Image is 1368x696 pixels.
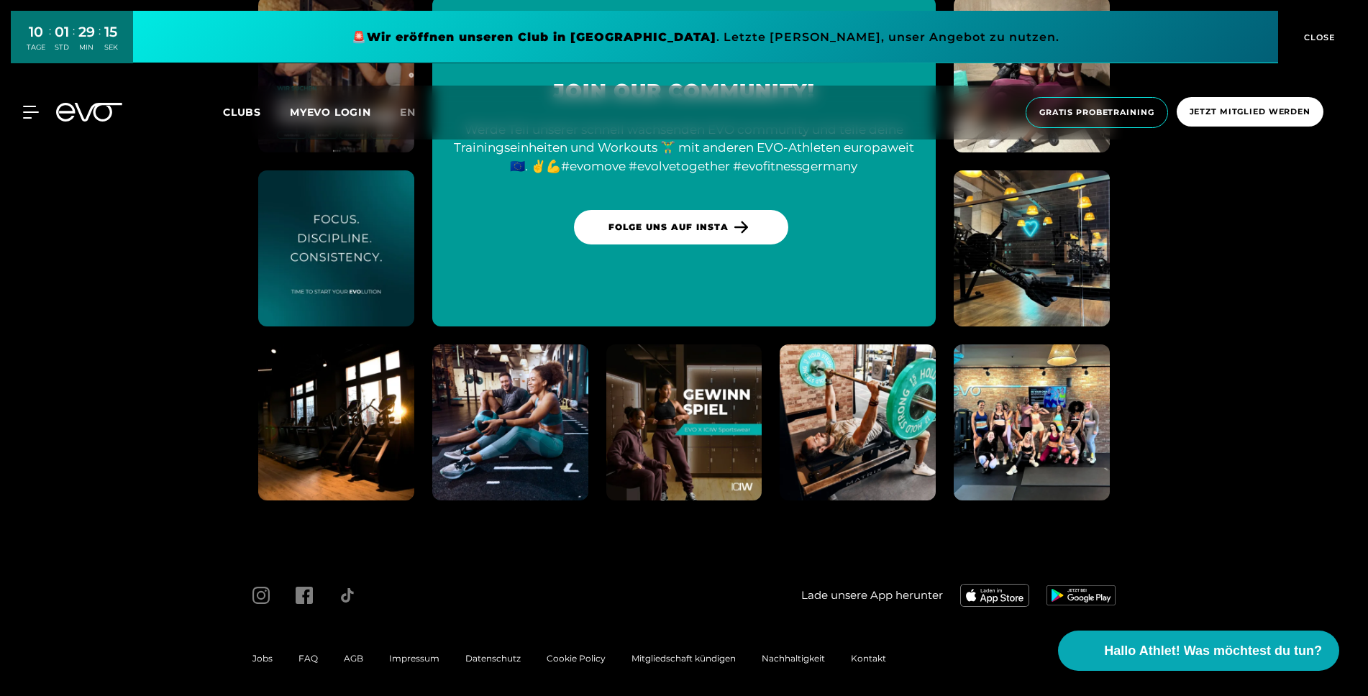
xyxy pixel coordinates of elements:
[290,106,371,119] a: MYEVO LOGIN
[1300,31,1336,44] span: CLOSE
[55,22,69,42] div: 01
[400,106,416,119] span: en
[851,653,886,664] a: Kontakt
[547,653,606,664] a: Cookie Policy
[465,653,521,664] a: Datenschutz
[1172,97,1328,128] a: Jetzt Mitglied werden
[762,653,825,664] a: Nachhaltigkeit
[55,42,69,52] div: STD
[1058,631,1339,671] button: Hallo Athlet! Was möchtest du tun?
[344,653,363,664] a: AGB
[49,23,51,61] div: :
[1190,106,1310,118] span: Jetzt Mitglied werden
[258,344,414,500] img: evofitness instagram
[954,170,1110,326] img: evofitness instagram
[1021,97,1172,128] a: Gratis Probetraining
[78,42,95,52] div: MIN
[99,23,101,61] div: :
[400,104,433,121] a: en
[73,23,75,61] div: :
[954,344,1110,500] img: evofitness instagram
[27,42,45,52] div: TAGE
[389,653,439,664] a: Impressum
[252,653,273,664] a: Jobs
[780,344,936,500] img: evofitness instagram
[1278,11,1357,63] button: CLOSE
[298,653,318,664] a: FAQ
[574,210,788,244] a: FOLGE UNS AUF INSTA
[631,653,736,664] a: Mitgliedschaft kündigen
[223,106,261,119] span: Clubs
[1039,106,1154,119] span: Gratis Probetraining
[1104,641,1322,661] span: Hallo Athlet! Was möchtest du tun?
[801,587,943,604] span: Lade unsere App herunter
[223,105,290,119] a: Clubs
[104,22,118,42] div: 15
[1046,585,1116,605] img: evofitness app
[606,344,762,500] img: evofitness instagram
[78,22,95,42] div: 29
[258,170,414,326] img: evofitness instagram
[608,221,728,234] span: FOLGE UNS AUF INSTA
[27,22,45,42] div: 10
[104,42,118,52] div: SEK
[432,344,588,500] img: evofitness instagram
[960,584,1029,607] img: evofitness app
